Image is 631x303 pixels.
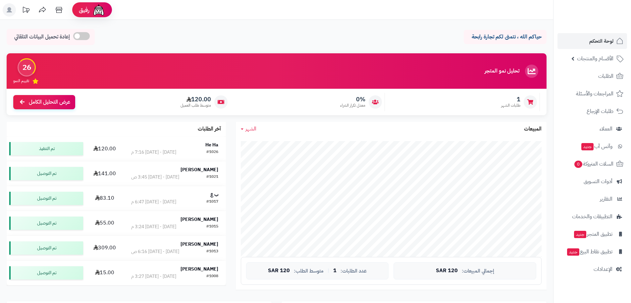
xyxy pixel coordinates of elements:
[198,126,221,132] h3: آخر الطلبات
[206,224,218,230] div: #1015
[206,149,218,156] div: #1026
[9,241,83,255] div: تم التوصيل
[501,96,520,103] span: 1
[210,191,218,198] strong: ب ع
[600,194,612,204] span: التقارير
[14,33,70,41] span: إعادة تحميل البيانات التلقائي
[574,161,582,168] span: 0
[181,103,211,108] span: متوسط طلب العميل
[328,268,329,273] span: |
[86,236,124,260] td: 309.00
[294,268,324,274] span: متوسط الطلب:
[469,33,542,41] p: حياكم الله ، نتمنى لكم تجارة رابحة
[268,268,290,274] span: 120 SAR
[557,86,627,102] a: المراجعات والأسئلة
[598,72,613,81] span: الطلبات
[557,68,627,84] a: الطلبات
[600,124,612,133] span: العملاء
[181,266,218,273] strong: [PERSON_NAME]
[241,125,256,133] a: الشهر
[131,273,176,280] div: [DATE] - [DATE] 3:27 م
[524,126,542,132] h3: المبيعات
[340,96,365,103] span: 0%
[131,149,176,156] div: [DATE] - [DATE] 7:16 م
[79,6,89,14] span: رفيق
[9,192,83,205] div: تم التوصيل
[29,98,70,106] span: عرض التحليل الكامل
[462,268,494,274] span: إجمالي المبيعات:
[206,248,218,255] div: #1013
[557,121,627,137] a: العملاء
[9,217,83,230] div: تم التوصيل
[181,166,218,173] strong: [PERSON_NAME]
[86,136,124,161] td: 120.00
[206,199,218,205] div: #1017
[566,247,612,256] span: تطبيق نقاط البيع
[341,268,367,274] span: عدد الطلبات:
[86,186,124,211] td: 83.10
[594,265,612,274] span: الإعدادات
[181,241,218,248] strong: [PERSON_NAME]
[9,142,83,155] div: تم التنفيذ
[86,261,124,285] td: 15.00
[557,174,627,189] a: أدوات التسويق
[131,199,176,205] div: [DATE] - [DATE] 6:47 م
[557,156,627,172] a: السلات المتروكة0
[557,33,627,49] a: لوحة التحكم
[131,174,179,180] div: [DATE] - [DATE] 3:45 ص
[573,229,612,239] span: تطبيق المتجر
[92,3,105,17] img: ai-face.png
[577,54,613,63] span: الأقسام والمنتجات
[13,95,75,109] a: عرض التحليل الكامل
[576,89,613,98] span: المراجعات والأسئلة
[18,3,34,18] a: تحديثات المنصة
[574,231,586,238] span: جديد
[581,143,594,150] span: جديد
[557,209,627,225] a: التطبيقات والخدمات
[557,244,627,260] a: تطبيق نقاط البيعجديد
[333,268,337,274] span: 1
[557,226,627,242] a: تطبيق المتجرجديد
[586,19,625,32] img: logo-2.png
[181,96,211,103] span: 120.00
[13,78,29,84] span: تقييم النمو
[340,103,365,108] span: معدل تكرار الشراء
[131,248,179,255] div: [DATE] - [DATE] 6:16 ص
[584,177,612,186] span: أدوات التسويق
[501,103,520,108] span: طلبات الشهر
[86,211,124,235] td: 55.00
[557,138,627,154] a: وآتس آبجديد
[557,191,627,207] a: التقارير
[581,142,612,151] span: وآتس آب
[206,174,218,180] div: #1021
[9,266,83,279] div: تم التوصيل
[9,167,83,180] div: تم التوصيل
[181,216,218,223] strong: [PERSON_NAME]
[567,248,579,256] span: جديد
[485,68,519,74] h3: تحليل نمو المتجر
[245,125,256,133] span: الشهر
[587,107,613,116] span: طلبات الإرجاع
[574,159,613,169] span: السلات المتروكة
[557,261,627,277] a: الإعدادات
[205,141,218,148] strong: He Ha
[206,273,218,280] div: #1008
[589,36,613,46] span: لوحة التحكم
[86,161,124,186] td: 141.00
[436,268,458,274] span: 120 SAR
[131,224,176,230] div: [DATE] - [DATE] 3:24 م
[572,212,612,221] span: التطبيقات والخدمات
[557,103,627,119] a: طلبات الإرجاع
